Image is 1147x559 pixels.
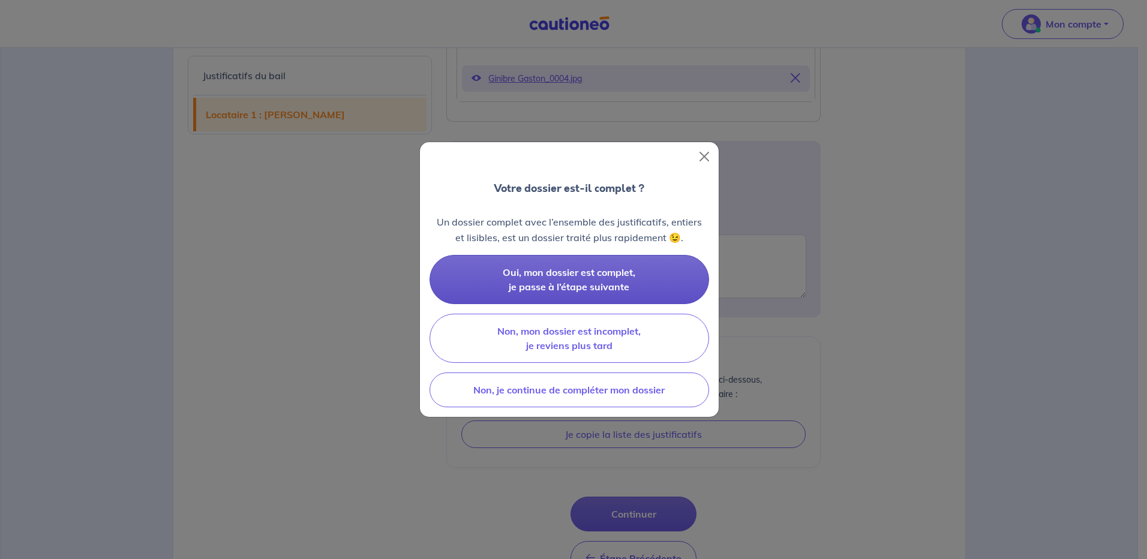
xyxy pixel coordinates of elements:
span: Non, mon dossier est incomplet, je reviens plus tard [497,325,641,351]
span: Non, je continue de compléter mon dossier [473,384,665,396]
p: Votre dossier est-il complet ? [494,181,644,196]
button: Non, je continue de compléter mon dossier [430,372,709,407]
p: Un dossier complet avec l’ensemble des justificatifs, entiers et lisibles, est un dossier traité ... [430,214,709,245]
button: Non, mon dossier est incomplet, je reviens plus tard [430,314,709,363]
span: Oui, mon dossier est complet, je passe à l’étape suivante [503,266,635,293]
button: Close [695,147,714,166]
button: Oui, mon dossier est complet, je passe à l’étape suivante [430,255,709,304]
